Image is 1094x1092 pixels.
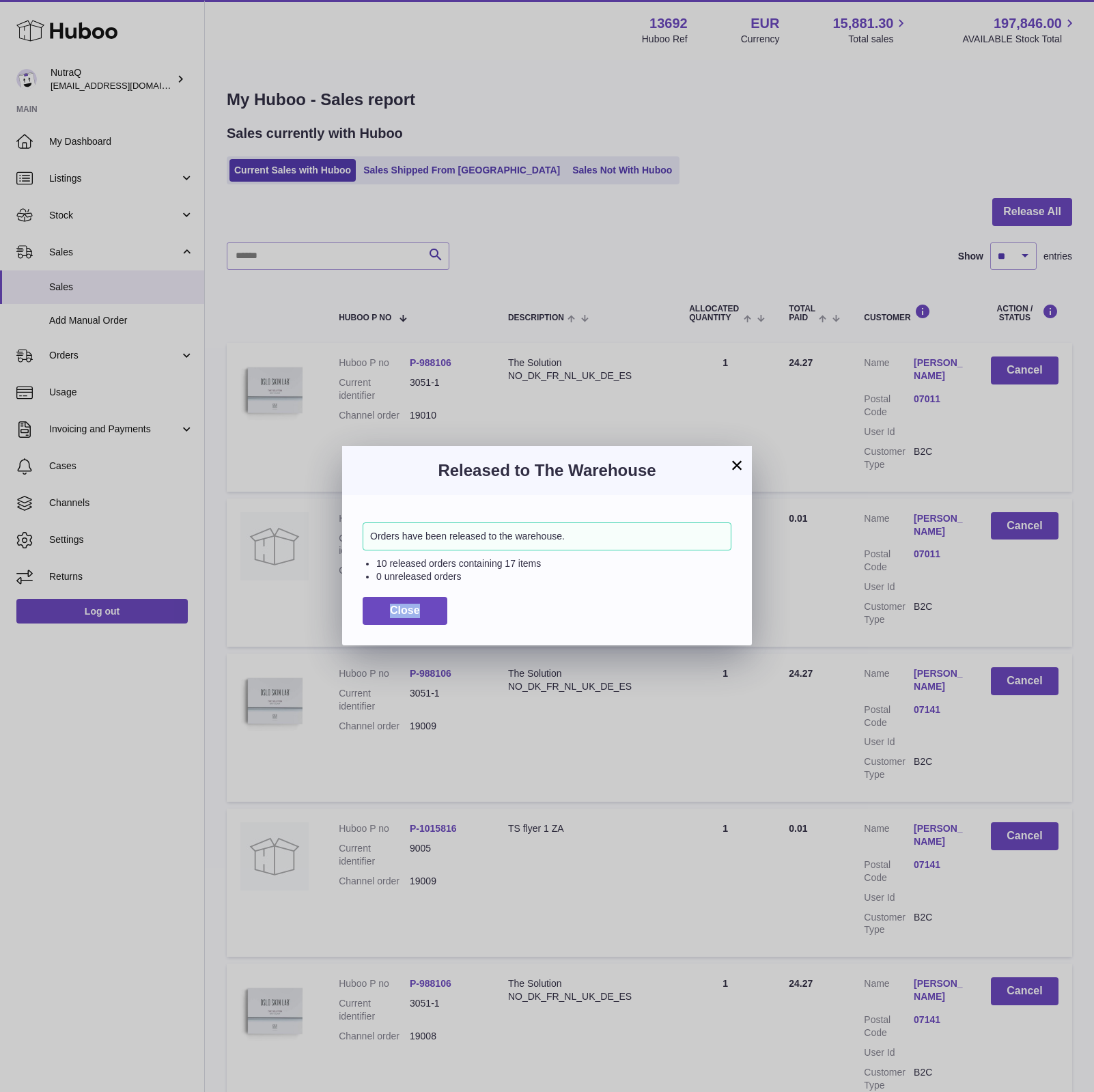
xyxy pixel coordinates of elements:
[363,597,447,625] button: Close
[390,604,420,616] span: Close
[729,457,745,473] button: ×
[363,522,731,550] div: Orders have been released to the warehouse.
[376,570,731,583] li: 0 unreleased orders
[376,557,731,570] li: 10 released orders containing 17 items
[363,460,731,481] h3: Released to The Warehouse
